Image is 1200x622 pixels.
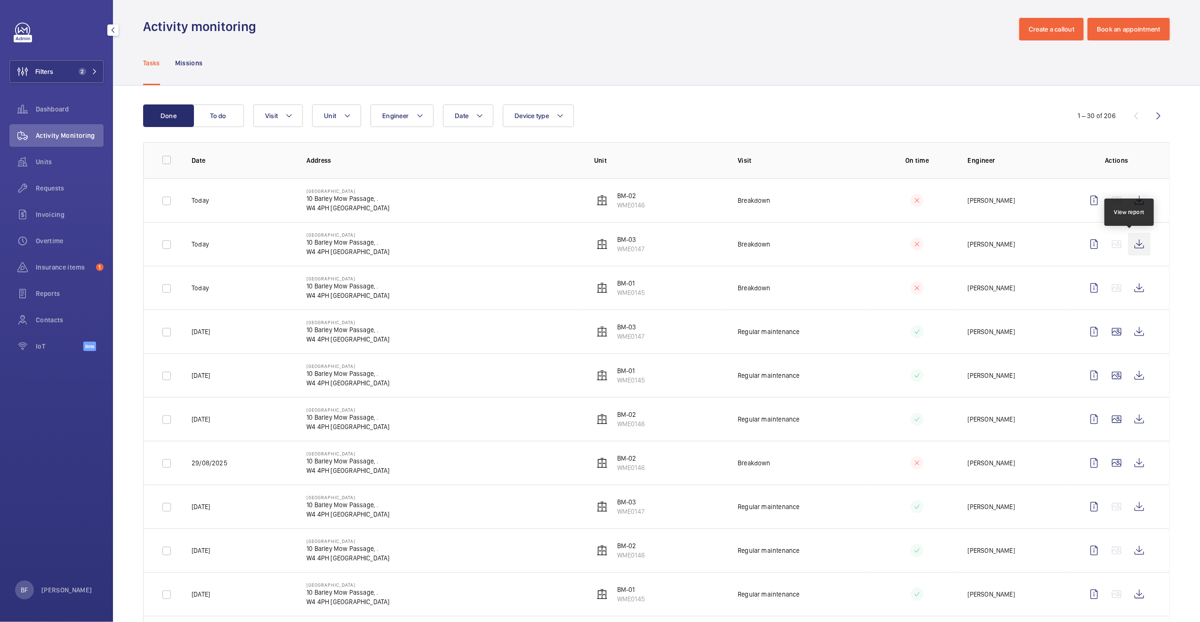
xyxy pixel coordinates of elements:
[306,194,389,203] p: 10 Barley Mow Passage, .
[1078,111,1116,120] div: 1 – 30 of 206
[968,590,1015,599] p: [PERSON_NAME]
[968,239,1015,249] p: [PERSON_NAME]
[968,196,1015,205] p: [PERSON_NAME]
[306,597,389,606] p: W4 4PH [GEOGRAPHIC_DATA]
[968,283,1015,293] p: [PERSON_NAME]
[617,419,645,429] p: WME0146
[36,210,104,219] span: Invoicing
[968,546,1015,555] p: [PERSON_NAME]
[596,589,608,600] img: elevator.svg
[306,553,389,563] p: W4 4PH [GEOGRAPHIC_DATA]
[617,594,645,604] p: WME0145
[968,156,1068,165] p: Engineer
[192,156,291,165] p: Date
[21,585,28,595] p: BF
[36,263,92,272] span: Insurance items
[617,244,644,254] p: WME0147
[594,156,723,165] p: Unit
[36,289,104,298] span: Reports
[306,319,389,325] p: [GEOGRAPHIC_DATA]
[36,342,83,351] span: IoT
[306,582,389,588] p: [GEOGRAPHIC_DATA]
[738,458,771,468] p: Breakdown
[738,196,771,205] p: Breakdown
[738,327,799,336] p: Regular maintenance
[143,58,160,68] p: Tasks
[265,112,278,120] span: Visit
[596,545,608,556] img: elevator.svg
[738,546,799,555] p: Regular maintenance
[306,413,389,422] p: 10 Barley Mow Passage, .
[306,500,389,510] p: 10 Barley Mow Passage, .
[617,497,644,507] p: BM-03
[324,112,336,120] span: Unit
[306,544,389,553] p: 10 Barley Mow Passage, .
[617,585,645,594] p: BM-01
[617,507,644,516] p: WME0147
[306,494,389,500] p: [GEOGRAPHIC_DATA]
[192,283,209,293] p: Today
[617,541,645,550] p: BM-02
[617,279,645,288] p: BM-01
[306,203,389,213] p: W4 4PH [GEOGRAPHIC_DATA]
[306,363,389,369] p: [GEOGRAPHIC_DATA]
[306,281,389,291] p: 10 Barley Mow Passage, .
[738,371,799,380] p: Regular maintenance
[617,191,645,200] p: BM-02
[143,18,262,35] h1: Activity monitoring
[1083,156,1151,165] p: Actions
[515,112,549,120] span: Device type
[306,510,389,519] p: W4 4PH [GEOGRAPHIC_DATA]
[617,366,645,375] p: BM-01
[370,104,434,127] button: Engineer
[596,239,608,250] img: elevator.svg
[36,183,104,193] span: Requests
[306,291,389,300] p: W4 4PH [GEOGRAPHIC_DATA]
[596,282,608,294] img: elevator.svg
[35,67,53,76] span: Filters
[617,550,645,560] p: WME0146
[738,415,799,424] p: Regular maintenance
[306,456,389,466] p: 10 Barley Mow Passage, .
[306,232,389,238] p: [GEOGRAPHIC_DATA]
[306,238,389,247] p: 10 Barley Mow Passage, .
[253,104,303,127] button: Visit
[79,68,86,75] span: 2
[596,457,608,469] img: elevator.svg
[306,588,389,597] p: 10 Barley Mow Passage, .
[738,502,799,511] p: Regular maintenance
[968,415,1015,424] p: [PERSON_NAME]
[596,414,608,425] img: elevator.svg
[83,342,96,351] span: Beta
[192,502,210,511] p: [DATE]
[36,236,104,246] span: Overtime
[36,104,104,114] span: Dashboard
[306,538,389,544] p: [GEOGRAPHIC_DATA]
[306,422,389,431] p: W4 4PH [GEOGRAPHIC_DATA]
[192,327,210,336] p: [DATE]
[306,466,389,475] p: W4 4PH [GEOGRAPHIC_DATA]
[36,315,104,325] span: Contacts
[1019,18,1084,40] button: Create a callout
[192,371,210,380] p: [DATE]
[36,157,104,167] span: Units
[306,247,389,256] p: W4 4PH [GEOGRAPHIC_DATA]
[443,104,493,127] button: Date
[306,156,579,165] p: Address
[455,112,468,120] span: Date
[738,239,771,249] p: Breakdown
[596,501,608,512] img: elevator.svg
[9,60,104,83] button: Filters2
[192,415,210,424] p: [DATE]
[306,276,389,281] p: [GEOGRAPHIC_DATA]
[738,590,799,599] p: Regular maintenance
[192,590,210,599] p: [DATE]
[192,458,227,468] p: 29/08/2025
[617,200,645,210] p: WME0146
[596,195,608,206] img: elevator.svg
[617,375,645,385] p: WME0145
[617,463,645,472] p: WME0146
[738,156,866,165] p: Visit
[738,283,771,293] p: Breakdown
[968,327,1015,336] p: [PERSON_NAME]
